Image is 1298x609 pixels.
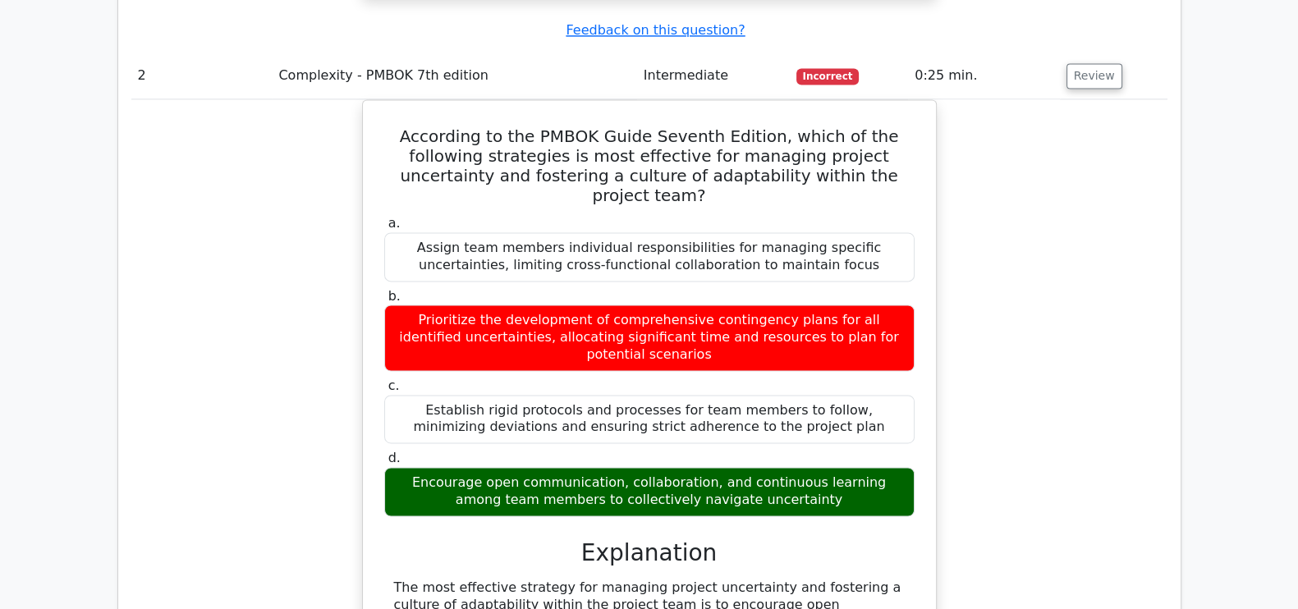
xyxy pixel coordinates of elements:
span: d. [388,450,401,465]
td: 0:25 min. [908,53,1059,99]
div: Establish rigid protocols and processes for team members to follow, minimizing deviations and ens... [384,395,915,444]
span: a. [388,215,401,231]
h5: According to the PMBOK Guide Seventh Edition, which of the following strategies is most effective... [383,126,916,205]
h3: Explanation [394,539,905,567]
td: Intermediate [637,53,790,99]
span: c. [388,378,400,393]
a: Feedback on this question? [566,22,745,38]
div: Prioritize the development of comprehensive contingency plans for all identified uncertainties, a... [384,304,915,370]
div: Assign team members individual responsibilities for managing specific uncertainties, limiting cro... [384,232,915,282]
span: Incorrect [796,68,860,85]
span: b. [388,288,401,304]
td: Complexity - PMBOK 7th edition [272,53,636,99]
button: Review [1066,63,1122,89]
td: 2 [131,53,273,99]
div: Encourage open communication, collaboration, and continuous learning among team members to collec... [384,467,915,516]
